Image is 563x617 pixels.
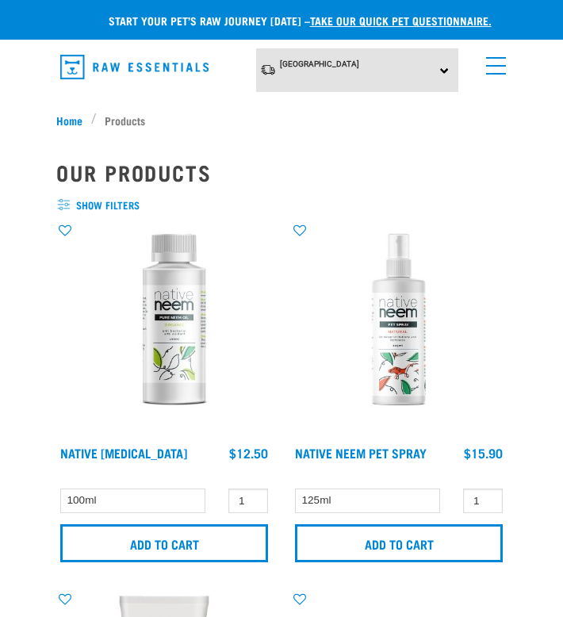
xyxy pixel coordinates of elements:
[228,489,268,513] input: 1
[229,446,268,460] div: $12.50
[280,59,359,68] span: [GEOGRAPHIC_DATA]
[56,112,91,128] a: Home
[463,489,503,513] input: 1
[56,222,272,438] img: Native Neem Oil 100mls
[60,449,187,456] a: Native [MEDICAL_DATA]
[260,63,276,76] img: van-moving.png
[56,197,507,213] span: show filters
[310,17,492,23] a: take our quick pet questionnaire.
[56,112,82,128] span: Home
[295,449,427,456] a: Native Neem Pet Spray
[56,112,507,128] nav: breadcrumbs
[295,524,503,562] input: Add to cart
[60,55,209,79] img: Raw Essentials Logo
[56,160,507,185] h2: Our Products
[478,48,507,76] a: menu
[291,222,507,438] img: Native Neem Pet Spray
[60,524,268,562] input: Add to cart
[464,446,503,460] div: $15.90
